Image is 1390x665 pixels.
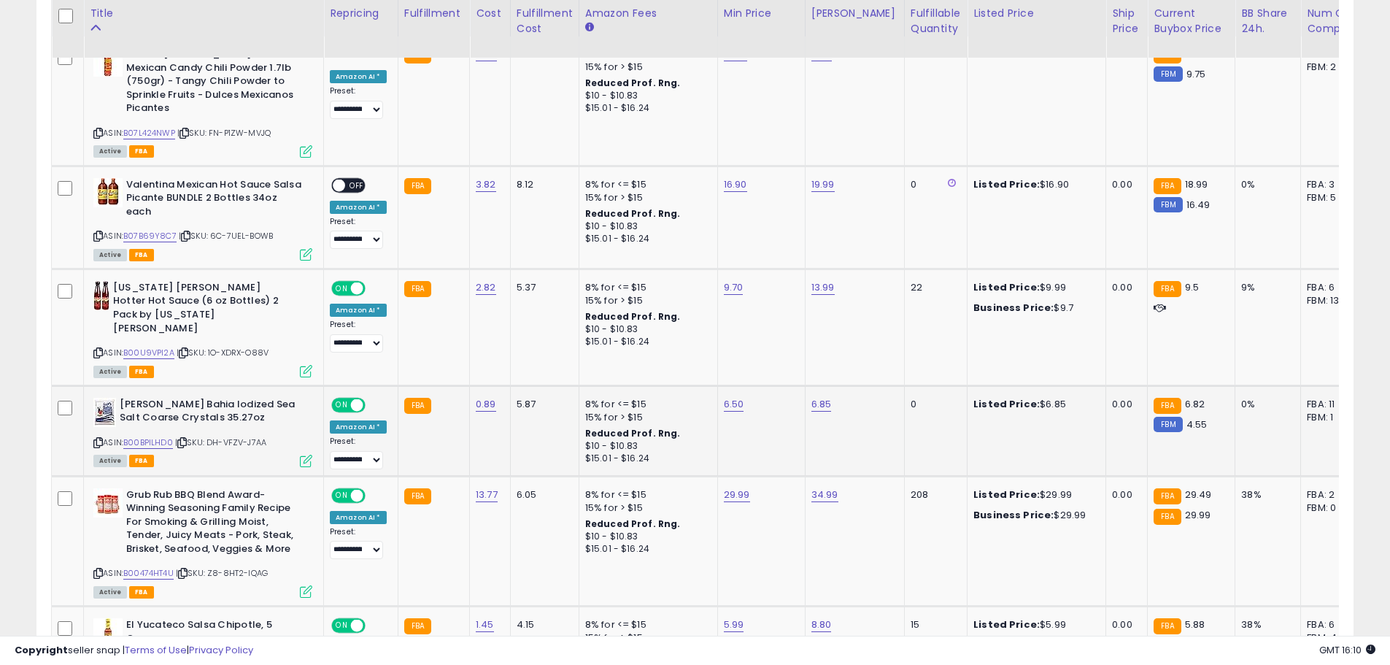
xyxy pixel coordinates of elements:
[330,437,387,469] div: Preset:
[1112,6,1141,36] div: Ship Price
[93,178,312,259] div: ASIN:
[177,347,269,358] span: | SKU: 1O-XDRX-O88V
[1307,61,1355,74] div: FBM: 2
[476,397,496,412] a: 0.89
[585,518,681,530] b: Reduced Prof. Rng.
[333,620,351,632] span: ON
[724,488,750,502] a: 29.99
[585,501,706,515] div: 15% for > $15
[585,220,706,233] div: $10 - $10.83
[1154,417,1182,432] small: FBM
[404,178,431,194] small: FBA
[93,586,127,599] span: All listings currently available for purchase on Amazon
[1307,411,1355,424] div: FBM: 1
[1185,397,1205,411] span: 6.82
[123,127,175,139] a: B07L424NWP
[123,437,173,449] a: B00BPILHD0
[476,6,504,21] div: Cost
[585,294,706,307] div: 15% for > $15
[129,455,154,467] span: FBA
[811,397,832,412] a: 6.85
[476,488,498,502] a: 13.77
[973,301,1094,315] div: $9.7
[724,177,747,192] a: 16.90
[585,411,706,424] div: 15% for > $15
[126,618,304,649] b: El Yucateco Salsa Chipotle, 5 Ounce
[129,366,154,378] span: FBA
[1241,178,1289,191] div: 0%
[120,398,297,428] b: [PERSON_NAME] Bahia Iodized Sea Salt Coarse Crystals 35.27oz
[330,527,387,560] div: Preset:
[1154,618,1181,634] small: FBA
[585,427,681,439] b: Reduced Prof. Rng.
[1307,501,1355,515] div: FBM: 0
[585,336,706,348] div: $15.01 - $16.24
[973,618,1094,631] div: $5.99
[724,280,744,295] a: 9.70
[724,397,744,412] a: 6.50
[404,488,431,504] small: FBA
[330,201,387,214] div: Amazon AI *
[1186,198,1211,212] span: 16.49
[585,453,706,465] div: $15.01 - $16.24
[1112,618,1136,631] div: 0.00
[330,304,387,317] div: Amazon AI *
[175,437,266,448] span: | SKU: DH-VFZV-J7AA
[330,217,387,250] div: Preset:
[811,618,832,632] a: 8.80
[1185,618,1205,631] span: 5.88
[1112,398,1136,411] div: 0.00
[1307,191,1355,204] div: FBM: 5
[93,281,312,376] div: ASIN:
[585,323,706,336] div: $10 - $10.83
[1154,66,1182,82] small: FBM
[330,320,387,353] div: Preset:
[585,618,706,631] div: 8% for <= $15
[345,179,368,191] span: OFF
[1154,488,1181,504] small: FBA
[1307,6,1360,36] div: Num of Comp.
[1241,618,1289,631] div: 38%
[1307,398,1355,411] div: FBA: 11
[911,281,956,294] div: 22
[93,47,123,77] img: 418a-1QAMdS._SL40_.jpg
[90,6,317,21] div: Title
[1112,488,1136,501] div: 0.00
[330,511,387,524] div: Amazon AI *
[1154,281,1181,297] small: FBA
[973,281,1094,294] div: $9.99
[93,47,312,155] div: ASIN:
[973,488,1040,501] b: Listed Price:
[911,178,956,191] div: 0
[126,47,304,119] b: Zumba [MEDICAL_DATA] Forritos Mexican Candy Chili Powder 1.7lb (750gr) - Tangy Chili Powder to Sp...
[585,398,706,411] div: 8% for <= $15
[333,489,351,501] span: ON
[811,177,835,192] a: 19.99
[1319,643,1375,657] span: 2025-10-8 16:10 GMT
[1186,67,1206,81] span: 9.75
[585,543,706,556] div: $15.01 - $16.24
[517,6,573,36] div: Fulfillment Cost
[1307,294,1355,307] div: FBM: 13
[333,282,351,295] span: ON
[1112,178,1136,191] div: 0.00
[330,6,392,21] div: Repricing
[973,398,1094,411] div: $6.85
[333,399,351,411] span: ON
[911,6,961,36] div: Fulfillable Quantity
[330,70,387,83] div: Amazon AI *
[476,618,494,632] a: 1.45
[585,61,706,74] div: 15% for > $15
[93,249,127,261] span: All listings currently available for purchase on Amazon
[585,6,711,21] div: Amazon Fees
[330,420,387,434] div: Amazon AI *
[585,281,706,294] div: 8% for <= $15
[1185,177,1208,191] span: 18.99
[517,398,568,411] div: 5.87
[973,397,1040,411] b: Listed Price:
[1154,6,1229,36] div: Current Buybox Price
[93,488,312,596] div: ASIN:
[585,207,681,220] b: Reduced Prof. Rng.
[585,440,706,453] div: $10 - $10.83
[973,178,1094,191] div: $16.90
